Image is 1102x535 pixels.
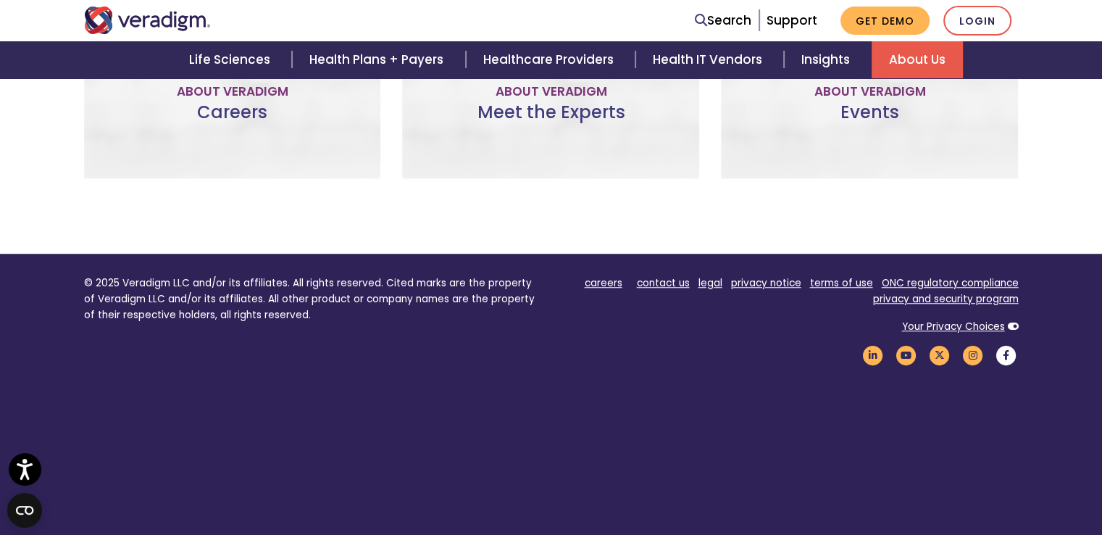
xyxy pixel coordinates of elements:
[414,82,688,101] p: About Veradigm
[635,41,784,78] a: Health IT Vendors
[292,41,465,78] a: Health Plans + Payers
[466,41,635,78] a: Healthcare Providers
[873,292,1019,306] a: privacy and security program
[784,41,872,78] a: Insights
[732,102,1006,144] h3: Events
[882,276,1019,290] a: ONC regulatory compliance
[585,276,622,290] a: careers
[96,82,370,101] p: About Veradigm
[840,7,930,35] a: Get Demo
[172,41,292,78] a: Life Sciences
[695,11,751,30] a: Search
[767,12,817,29] a: Support
[84,7,211,34] img: Veradigm logo
[943,6,1011,36] a: Login
[994,349,1019,362] a: Veradigm Facebook Link
[894,349,919,362] a: Veradigm YouTube Link
[414,102,688,144] h3: Meet the Experts
[7,493,42,528] button: Open CMP widget
[810,276,873,290] a: terms of use
[902,320,1005,333] a: Your Privacy Choices
[637,276,690,290] a: contact us
[698,276,722,290] a: legal
[872,41,963,78] a: About Us
[84,275,540,323] p: © 2025 Veradigm LLC and/or its affiliates. All rights reserved. Cited marks are the property of V...
[732,82,1006,101] p: About Veradigm
[96,102,370,144] h3: Careers
[731,276,801,290] a: privacy notice
[861,349,885,362] a: Veradigm LinkedIn Link
[927,349,952,362] a: Veradigm Twitter Link
[961,349,985,362] a: Veradigm Instagram Link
